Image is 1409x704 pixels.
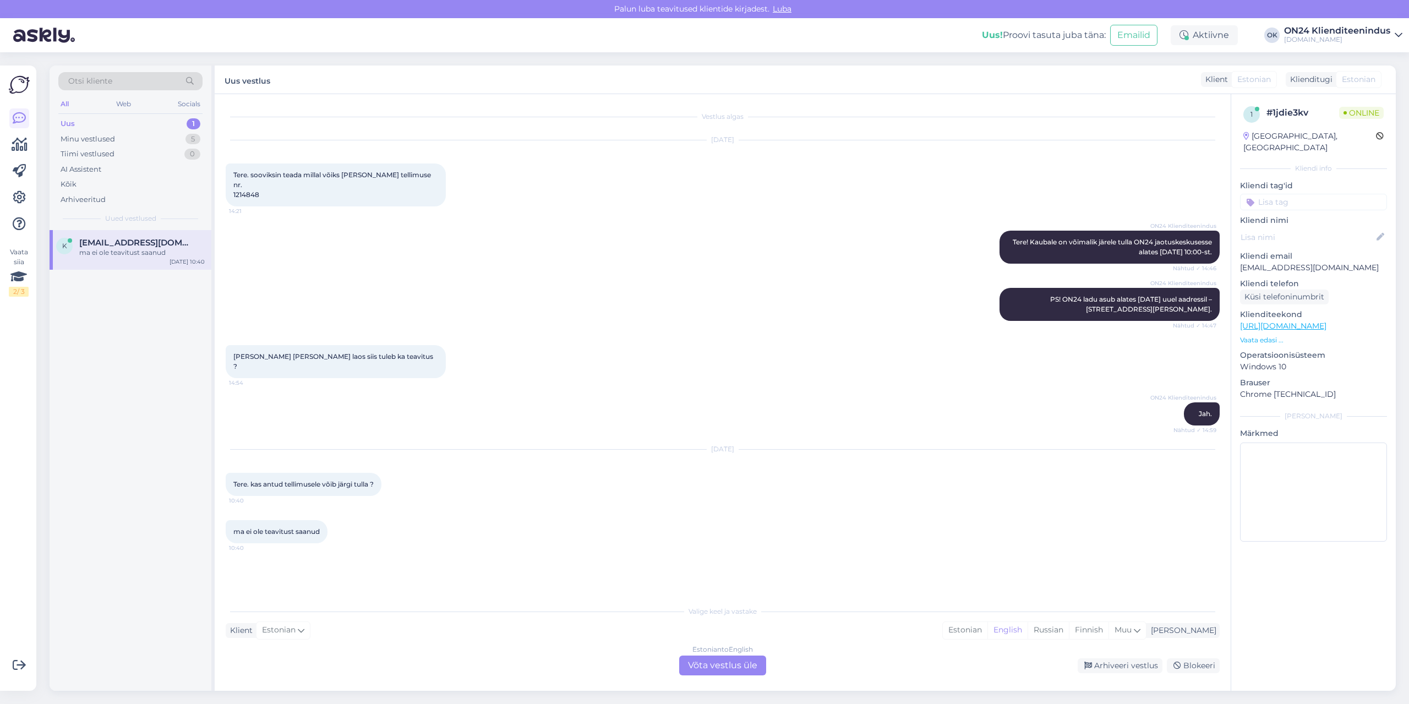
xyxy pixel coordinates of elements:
div: 1 [187,118,200,129]
div: Küsi telefoninumbrit [1240,290,1329,304]
div: Minu vestlused [61,134,115,145]
span: 14:21 [229,207,270,215]
div: Estonian to English [692,645,753,654]
div: OK [1264,28,1280,43]
div: Proovi tasuta juba täna: [982,29,1106,42]
div: Russian [1028,622,1069,638]
div: Kliendi info [1240,163,1387,173]
div: # 1jdie3kv [1266,106,1339,119]
span: Estonian [262,624,296,636]
button: Emailid [1110,25,1157,46]
span: Nähtud ✓ 14:47 [1173,321,1216,330]
span: ON24 Klienditeenindus [1150,222,1216,230]
span: Nähtud ✓ 14:46 [1173,264,1216,272]
div: Klienditugi [1286,74,1332,85]
span: kahest22@hotmail.com [79,238,194,248]
a: [URL][DOMAIN_NAME] [1240,321,1326,331]
img: Askly Logo [9,74,30,95]
span: k [62,242,67,250]
div: ma ei ole teavitust saanud [79,248,205,258]
div: Valige keel ja vastake [226,607,1220,616]
span: [PERSON_NAME] [PERSON_NAME] laos siis tuleb ka teavitus ? [233,352,435,370]
span: ma ei ole teavitust saanud [233,527,320,536]
b: Uus! [982,30,1003,40]
p: Kliendi email [1240,250,1387,262]
div: [DATE] [226,444,1220,454]
div: [DATE] 10:40 [170,258,205,266]
span: Estonian [1342,74,1375,85]
p: Kliendi nimi [1240,215,1387,226]
span: Tere. kas antud tellimusele võib järgi tulla ? [233,480,374,488]
div: [PERSON_NAME] [1240,411,1387,421]
span: 1 [1250,110,1253,118]
div: AI Assistent [61,164,101,175]
span: 10:40 [229,496,270,505]
p: Operatsioonisüsteem [1240,350,1387,361]
div: Vaata siia [9,247,29,297]
span: Otsi kliente [68,75,112,87]
span: Nähtud ✓ 14:59 [1173,426,1216,434]
div: Estonian [943,622,987,638]
div: ON24 Klienditeenindus [1284,26,1390,35]
span: Muu [1115,625,1132,635]
div: Vestlus algas [226,112,1220,122]
div: 0 [184,149,200,160]
p: Kliendi telefon [1240,278,1387,290]
p: Chrome [TECHNICAL_ID] [1240,389,1387,400]
p: Märkmed [1240,428,1387,439]
div: English [987,622,1028,638]
p: [EMAIL_ADDRESS][DOMAIN_NAME] [1240,262,1387,274]
p: Klienditeekond [1240,309,1387,320]
span: ON24 Klienditeenindus [1150,279,1216,287]
div: Uus [61,118,75,129]
div: Web [114,97,133,111]
span: Estonian [1237,74,1271,85]
div: [GEOGRAPHIC_DATA], [GEOGRAPHIC_DATA] [1243,130,1376,154]
span: Online [1339,107,1384,119]
div: Aktiivne [1171,25,1238,45]
span: Luba [769,4,795,14]
span: 10:40 [229,544,270,552]
span: Tere. sooviksin teada millal võiks [PERSON_NAME] tellimuse nr. 1214848 [233,171,433,199]
span: Tere! Kaubale on võimalik järele tulla ON24 jaotuskeskusesse alates [DATE] 10:00-st. [1013,238,1214,256]
div: Klient [226,625,253,636]
span: PS! ON24 ladu asub alates [DATE] uuel aadressil – [STREET_ADDRESS][PERSON_NAME]. [1050,295,1214,313]
div: All [58,97,71,111]
span: ON24 Klienditeenindus [1150,394,1216,402]
div: 2 / 3 [9,287,29,297]
p: Windows 10 [1240,361,1387,373]
p: Kliendi tag'id [1240,180,1387,192]
div: Klient [1201,74,1228,85]
p: Brauser [1240,377,1387,389]
div: Finnish [1069,622,1108,638]
label: Uus vestlus [225,72,270,87]
div: Arhiveeri vestlus [1078,658,1162,673]
a: ON24 Klienditeenindus[DOMAIN_NAME] [1284,26,1402,44]
div: [DOMAIN_NAME] [1284,35,1390,44]
div: Socials [176,97,203,111]
div: Kõik [61,179,77,190]
input: Lisa nimi [1241,231,1374,243]
p: Vaata edasi ... [1240,335,1387,345]
div: Võta vestlus üle [679,656,766,675]
div: Arhiveeritud [61,194,106,205]
span: Jah. [1199,410,1212,418]
div: Blokeeri [1167,658,1220,673]
span: Uued vestlused [105,214,156,223]
div: Tiimi vestlused [61,149,114,160]
div: [PERSON_NAME] [1146,625,1216,636]
div: [DATE] [226,135,1220,145]
span: 14:54 [229,379,270,387]
input: Lisa tag [1240,194,1387,210]
div: 5 [185,134,200,145]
